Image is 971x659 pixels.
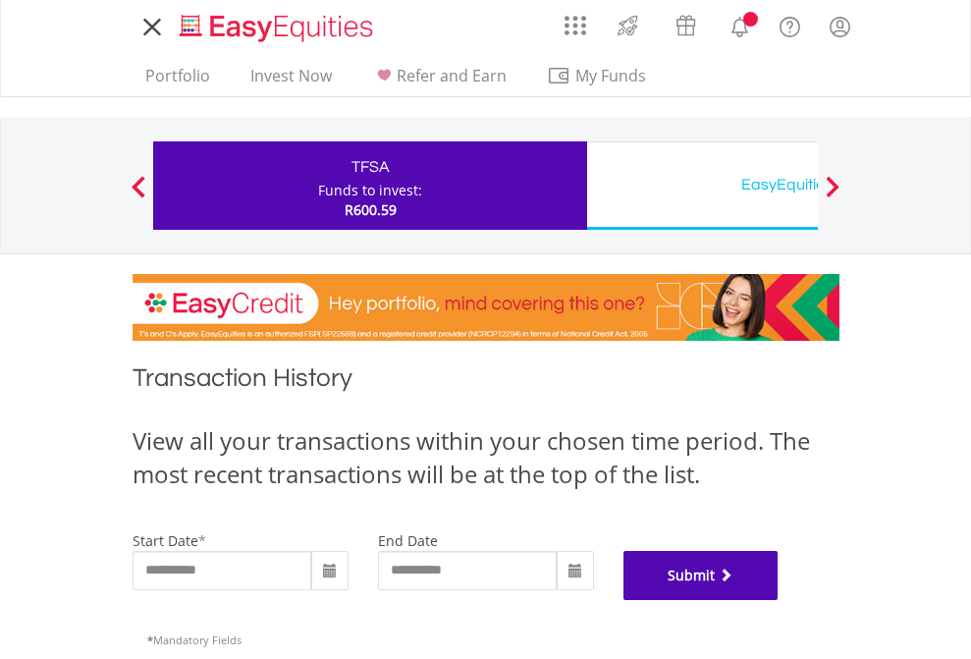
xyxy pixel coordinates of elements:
[547,63,675,88] span: My Funds
[147,632,242,647] span: Mandatory Fields
[378,531,438,550] label: end date
[623,551,779,600] button: Submit
[364,66,514,96] a: Refer and Earn
[137,66,218,96] a: Portfolio
[612,10,644,41] img: thrive-v2.svg
[176,12,381,44] img: EasyEquities_Logo.png
[552,5,599,36] a: AppsGrid
[318,181,422,200] div: Funds to invest:
[165,153,575,181] div: TFSA
[670,10,702,41] img: vouchers-v2.svg
[133,360,839,405] h1: Transaction History
[397,65,507,86] span: Refer and Earn
[172,5,381,44] a: Home page
[243,66,340,96] a: Invest Now
[715,5,765,44] a: Notifications
[565,15,586,36] img: grid-menu-icon.svg
[815,5,865,48] a: My Profile
[133,424,839,492] div: View all your transactions within your chosen time period. The most recent transactions will be a...
[133,531,198,550] label: start date
[119,186,158,205] button: Previous
[345,200,397,219] span: R600.59
[765,5,815,44] a: FAQ's and Support
[133,274,839,341] img: EasyCredit Promotion Banner
[657,5,715,41] a: Vouchers
[813,186,852,205] button: Next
